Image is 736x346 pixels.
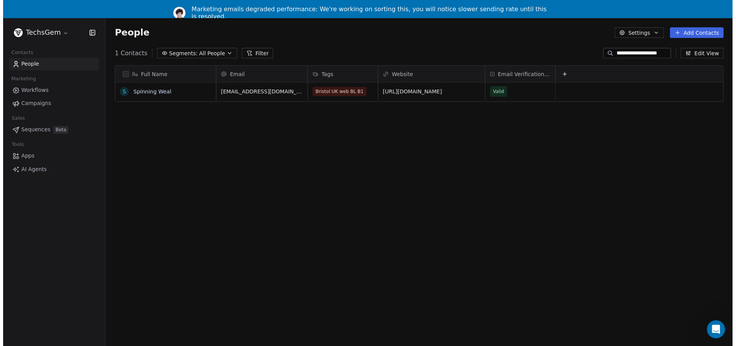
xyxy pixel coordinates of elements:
[169,50,198,58] span: Segments:
[498,89,509,97] span: Valid
[6,152,98,165] a: Apps
[11,29,20,38] img: Untitled%20design.png
[114,49,147,59] span: 1 Contacts
[114,67,216,83] div: Full Name
[19,101,49,109] span: Campaigns
[19,154,32,163] span: Apps
[19,168,44,176] span: AI Agents
[5,74,37,86] span: Marketing
[9,27,68,40] button: TechsGem
[395,71,417,79] span: Website
[243,49,275,59] button: Filter
[490,67,561,83] div: Email Verification Status
[221,89,305,97] span: [EMAIL_ADDRESS][DOMAIN_NAME]
[386,90,446,96] a: [URL][DOMAIN_NAME]
[19,61,37,69] span: People
[5,114,25,126] span: Sales
[310,67,381,83] div: Tags
[6,126,98,138] a: SequencesBeta
[622,28,671,39] button: Settings
[5,141,24,153] span: Tools
[6,166,98,178] a: AI Agents
[23,28,59,38] span: TechsGem
[19,88,46,96] span: Workflows
[114,27,149,39] span: People
[503,71,557,79] span: Email Verification Status
[678,28,733,39] button: Add Contacts
[231,71,246,79] span: Email
[217,67,309,83] div: Email
[689,49,733,59] button: Edit View
[199,50,226,58] span: All People
[381,67,490,83] div: Website
[19,128,48,136] span: Sequences
[140,71,167,79] span: Full Name
[6,99,98,112] a: Campaigns
[6,59,98,71] a: People
[122,89,125,97] div: S
[51,128,66,136] span: Beta
[5,47,34,59] span: Contacts
[324,71,336,79] span: Tags
[133,90,171,96] a: Spinning Weal
[716,326,734,344] iframe: Intercom live chat
[314,88,369,98] span: Bristol UK web BL B1
[173,7,185,19] img: Profile image for Ram
[192,5,556,21] div: Marketing emails degraded performance: We're working on sorting this, you will notice slower send...
[6,85,98,98] a: Workflows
